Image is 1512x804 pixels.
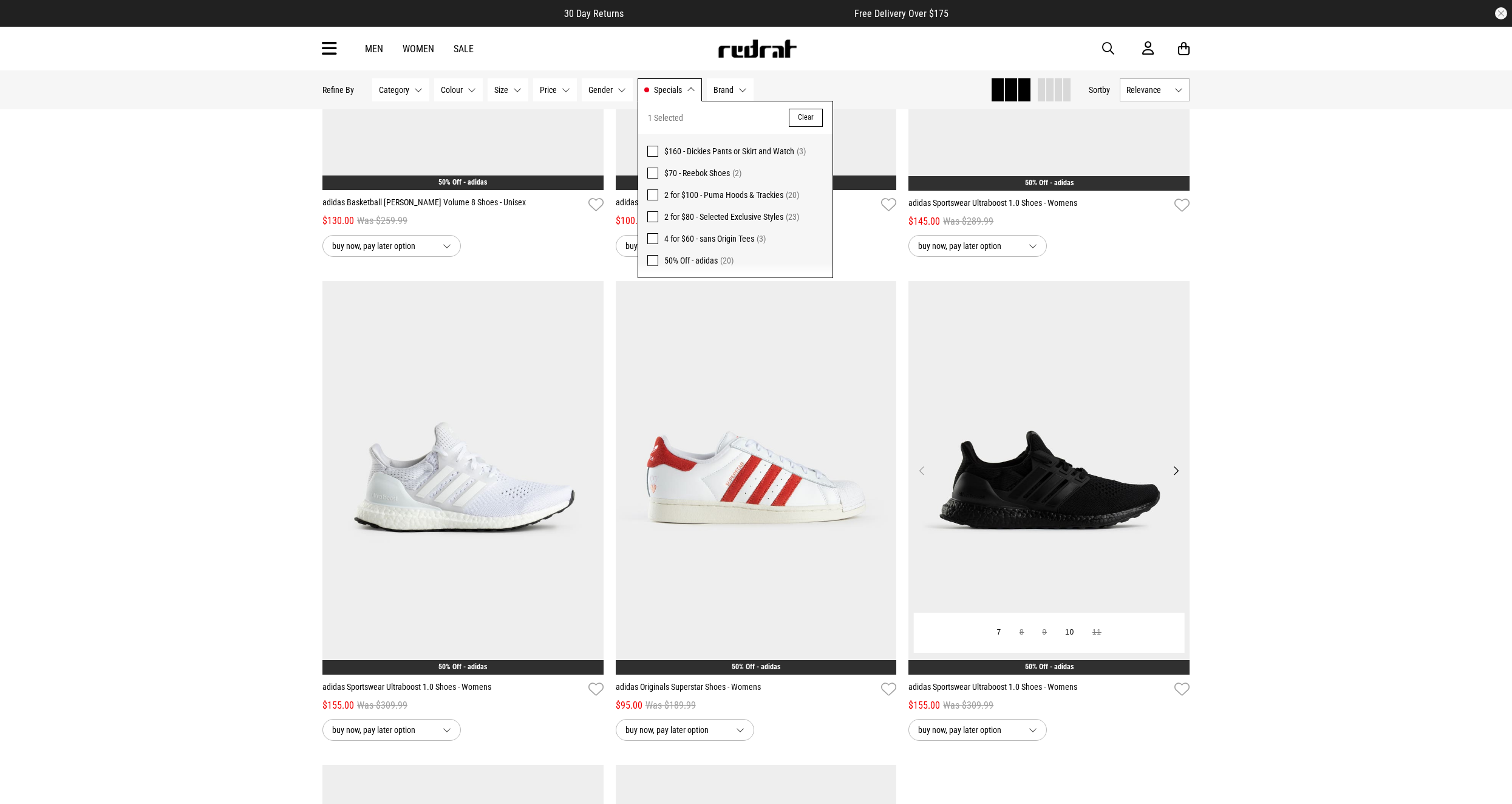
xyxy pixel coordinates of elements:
button: 10 [1056,622,1083,644]
span: (2) [732,168,741,178]
button: Relevance [1120,78,1190,101]
img: Adidas Sportswear Ultraboost 1.0 Shoes - Womens in White [322,281,604,675]
div: Specials [638,101,833,278]
button: buy now, pay later option [322,235,461,257]
span: (20) [786,190,799,200]
span: buy now, pay later option [918,723,1019,737]
p: Refine By [322,85,354,95]
span: $155.00 [322,698,354,713]
span: Brand [713,85,734,95]
iframe: Customer reviews powered by Trustpilot [648,7,830,19]
button: 7 [987,622,1010,644]
span: buy now, pay later option [332,723,433,737]
button: 8 [1010,622,1033,644]
img: Redrat logo [717,39,797,58]
span: Was $189.99 [645,698,696,713]
span: Free Delivery Over $175 [854,8,948,19]
span: 2 for $100 - Puma Hoods & Trackies [664,190,783,200]
a: Women [403,43,434,55]
span: $145.00 [908,214,940,229]
a: adidas Originals Superstar Shoes - Womens [616,681,877,698]
span: (20) [720,256,734,265]
button: buy now, pay later option [908,235,1047,257]
button: Next [1168,463,1183,478]
span: Was $309.99 [943,698,993,713]
a: Sale [454,43,474,55]
span: 4 for $60 - sans Origin Tees [664,234,754,244]
span: Category [379,85,409,95]
button: Gender [582,78,633,101]
span: Was $259.99 [357,214,407,228]
span: Relevance [1126,85,1170,95]
button: Clear [789,109,823,127]
button: buy now, pay later option [616,235,754,257]
span: (3) [797,146,806,156]
span: buy now, pay later option [625,239,726,253]
a: adidas Sportswear Ultraboost 1.0 Shoes - Womens [908,197,1170,214]
span: $100.00 [616,214,647,228]
a: Men [365,43,383,55]
span: $155.00 [908,698,940,713]
span: buy now, pay later option [332,239,433,253]
a: 50% Off - adidas [732,663,780,671]
span: 50% Off - adidas [664,256,718,265]
button: Previous [914,463,930,478]
button: Sortby [1089,83,1110,97]
a: adidas Sportswear Ultraboost 1.0 Shoes - Womens [908,681,1170,698]
button: Colour [434,78,483,101]
button: Open LiveChat chat widget [10,5,46,41]
span: buy now, pay later option [918,239,1019,253]
a: adidas Basketball [PERSON_NAME] Volume 8 Shoes - Unisex [322,196,584,214]
button: Size [488,78,528,101]
button: buy now, pay later option [322,719,461,741]
a: 50% Off - adidas [438,663,487,671]
span: (3) [757,234,766,244]
img: Adidas Sportswear Ultraboost 1.0 Shoes - Womens in Black [908,281,1190,675]
button: Specials [638,78,702,101]
a: 50% Off - adidas [438,178,487,186]
span: Was $289.99 [943,214,993,229]
span: Specials [654,85,682,95]
span: Was $309.99 [357,698,407,713]
span: 2 for $80 - Selected Exclusive Styles [664,212,783,222]
span: buy now, pay later option [625,723,726,737]
span: (23) [786,212,799,222]
span: $160 - Dickies Pants or Skirt and Watch [664,146,794,156]
a: 50% Off - adidas [1025,663,1074,671]
a: adidas Basketball D.O.N. Issue 6 Shoes - Unisex [616,196,877,214]
a: adidas Sportswear Ultraboost 1.0 Shoes - Womens [322,681,584,698]
span: $70 - Reebok Shoes [664,168,730,178]
span: 1 Selected [648,111,683,125]
span: 30 Day Returns [564,8,624,19]
button: Category [372,78,429,101]
button: Brand [707,78,754,101]
button: Price [533,78,577,101]
span: $130.00 [322,214,354,228]
button: buy now, pay later option [616,719,754,741]
button: 9 [1033,622,1055,644]
img: Adidas Originals Superstar Shoes - Womens in White [616,281,897,675]
span: $95.00 [616,698,642,713]
span: Size [494,85,508,95]
button: 11 [1083,622,1111,644]
span: by [1102,85,1110,95]
span: Colour [441,85,463,95]
span: Price [540,85,557,95]
span: Gender [588,85,613,95]
a: 50% Off - adidas [1025,179,1074,187]
button: buy now, pay later option [908,719,1047,741]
